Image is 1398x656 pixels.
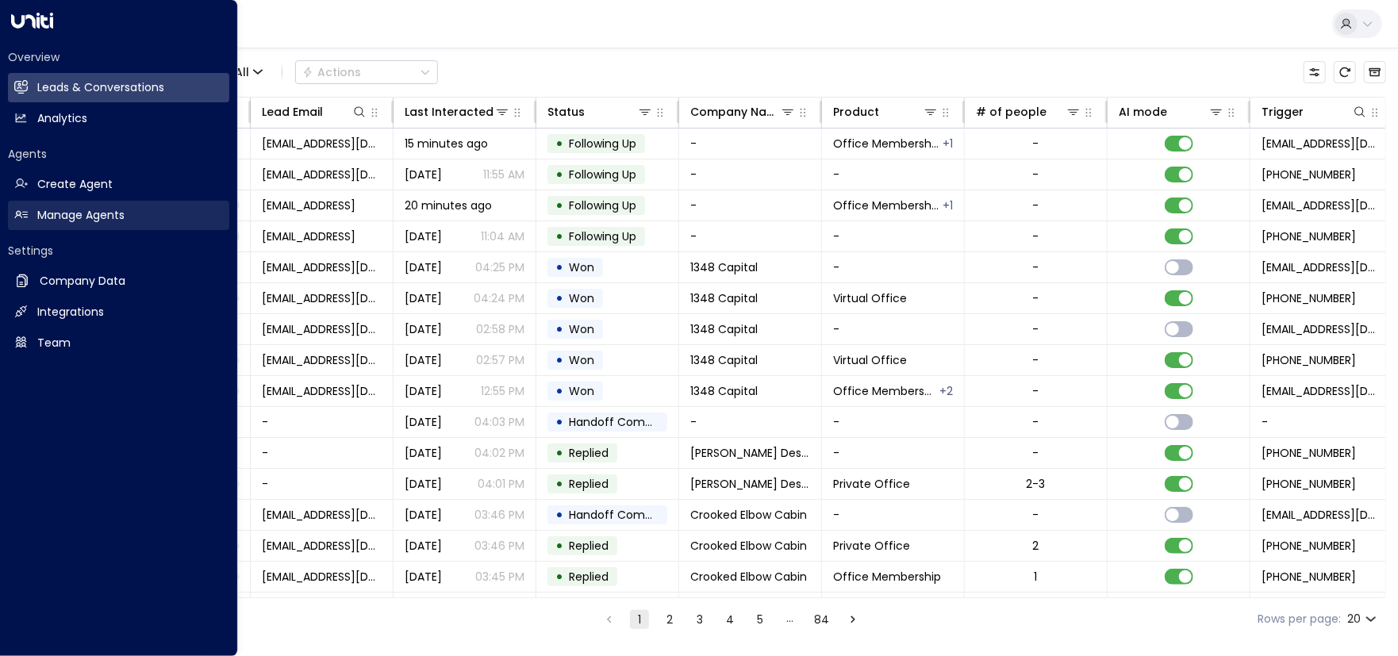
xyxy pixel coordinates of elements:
[1304,61,1326,83] button: Customize
[474,414,524,430] p: 04:03 PM
[405,228,442,244] span: Yesterday
[822,500,965,530] td: -
[474,538,524,554] p: 03:46 PM
[235,66,249,79] span: All
[1033,198,1039,213] div: -
[1334,61,1356,83] span: Refresh
[37,335,71,351] h2: Team
[679,159,822,190] td: -
[555,501,563,528] div: •
[555,130,563,157] div: •
[1250,407,1393,437] td: -
[630,610,649,629] button: page 1
[569,476,609,492] span: Replied
[811,610,832,629] button: Go to page 84
[690,383,758,399] span: 1348 Capital
[1033,445,1039,461] div: -
[405,167,442,182] span: Yesterday
[1033,259,1039,275] div: -
[569,538,609,554] span: Replied
[8,170,229,199] a: Create Agent
[822,221,965,251] td: -
[833,352,907,368] span: Virtual Office
[483,167,524,182] p: 11:55 AM
[555,254,563,281] div: •
[569,290,594,306] span: Won
[569,321,594,337] span: Won
[833,290,907,306] span: Virtual Office
[262,507,382,523] span: crookedelbowcabin@gmail.com
[405,259,442,275] span: Yesterday
[1033,290,1039,306] div: -
[822,314,965,344] td: -
[37,110,87,127] h2: Analytics
[555,439,563,466] div: •
[262,228,355,244] span: mit.acharya@careervest.ai
[1262,290,1356,306] span: +17138199045
[569,198,636,213] span: Following Up
[1033,136,1039,152] div: -
[40,273,125,290] h2: Company Data
[833,569,941,585] span: Office Membership
[690,352,758,368] span: 1348 Capital
[547,102,653,121] div: Status
[751,610,770,629] button: Go to page 5
[822,593,965,623] td: -
[474,507,524,523] p: 03:46 PM
[474,445,524,461] p: 04:02 PM
[976,102,1047,121] div: # of people
[8,328,229,358] a: Team
[405,414,442,430] span: Yesterday
[405,383,442,399] span: Aug 11, 2025
[481,228,524,244] p: 11:04 AM
[1119,102,1167,121] div: AI mode
[405,136,488,152] span: 15 minutes ago
[679,129,822,159] td: -
[251,469,394,499] td: -
[822,159,965,190] td: -
[943,198,953,213] div: Private Office
[405,102,510,121] div: Last Interacted
[1262,352,1356,368] span: +17138199045
[843,610,862,629] button: Go to next page
[262,383,382,399] span: cordariopruitt@1348capital.com
[8,267,229,296] a: Company Data
[262,198,355,213] span: mit.acharya@careervest.ai
[1258,611,1341,627] label: Rows per page:
[405,569,442,585] span: Yesterday
[822,252,965,282] td: -
[690,507,807,523] span: Crooked Elbow Cabin
[833,383,938,399] span: Office Membership
[833,538,910,554] span: Private Office
[781,610,800,629] div: …
[1033,414,1039,430] div: -
[555,532,563,559] div: •
[1262,383,1382,399] span: lucid_tours@lucidprivateoffices.com
[475,259,524,275] p: 04:25 PM
[660,610,679,629] button: Go to page 2
[555,594,563,621] div: •
[1262,445,1356,461] span: +19039182322
[690,569,807,585] span: Crooked Elbow Cabin
[262,569,382,585] span: crookedelbowcabin@gmail.com
[8,104,229,133] a: Analytics
[302,65,361,79] div: Actions
[679,407,822,437] td: -
[8,297,229,327] a: Integrations
[405,102,494,121] div: Last Interacted
[943,136,953,152] div: Private Office
[569,259,594,275] span: Won
[690,610,709,629] button: Go to page 3
[405,198,492,213] span: 20 minutes ago
[8,73,229,102] a: Leads & Conversations
[1035,569,1038,585] div: 1
[555,316,563,343] div: •
[1262,102,1304,121] div: Trigger
[1262,259,1382,275] span: cordariopruitt@1348capital.com
[478,476,524,492] p: 04:01 PM
[569,228,636,244] span: Following Up
[690,102,780,121] div: Company Name
[569,383,594,399] span: Won
[37,207,125,224] h2: Manage Agents
[37,176,113,193] h2: Create Agent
